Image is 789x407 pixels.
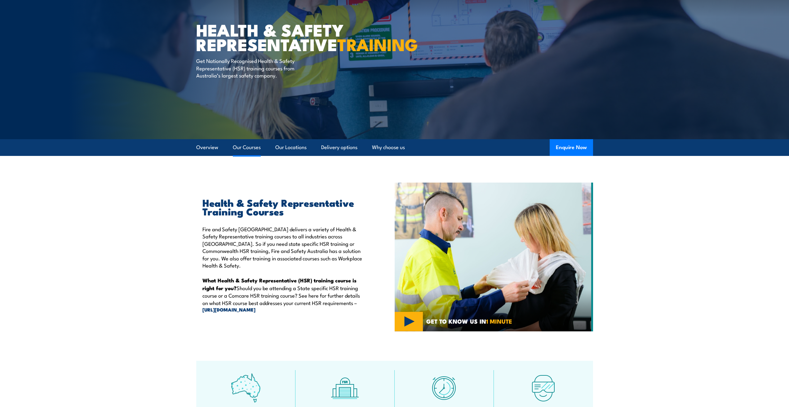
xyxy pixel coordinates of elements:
[202,225,366,269] p: Fire and Safety [GEOGRAPHIC_DATA] delivers a variety of Health & Safety Representative training c...
[486,316,512,325] strong: 1 MINUTE
[202,276,357,292] strong: What Health & Safety Representative (HSR) training course is right for you?
[337,31,418,57] strong: TRAINING
[275,139,307,156] a: Our Locations
[372,139,405,156] a: Why choose us
[395,183,593,331] img: Fire & Safety Australia deliver Health and Safety Representatives Training Courses – HSR Training
[550,139,593,156] button: Enquire Now
[196,139,218,156] a: Overview
[202,198,366,215] h2: Health & Safety Representative Training Courses
[321,139,357,156] a: Delivery options
[231,373,260,403] img: auswide-icon
[426,318,512,324] span: GET TO KNOW US IN
[196,57,309,79] p: Get Nationally Recognised Health & Safety Representative (HSR) training courses from Australia’s ...
[202,306,366,313] a: [URL][DOMAIN_NAME]
[202,276,366,313] p: Should you be attending a State specific HSR training course or a Comcare HSR training course? Se...
[196,22,349,51] h1: Health & Safety Representative
[429,373,459,403] img: fast-icon
[529,373,558,403] img: tech-icon
[233,139,261,156] a: Our Courses
[330,373,360,403] img: facilities-icon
